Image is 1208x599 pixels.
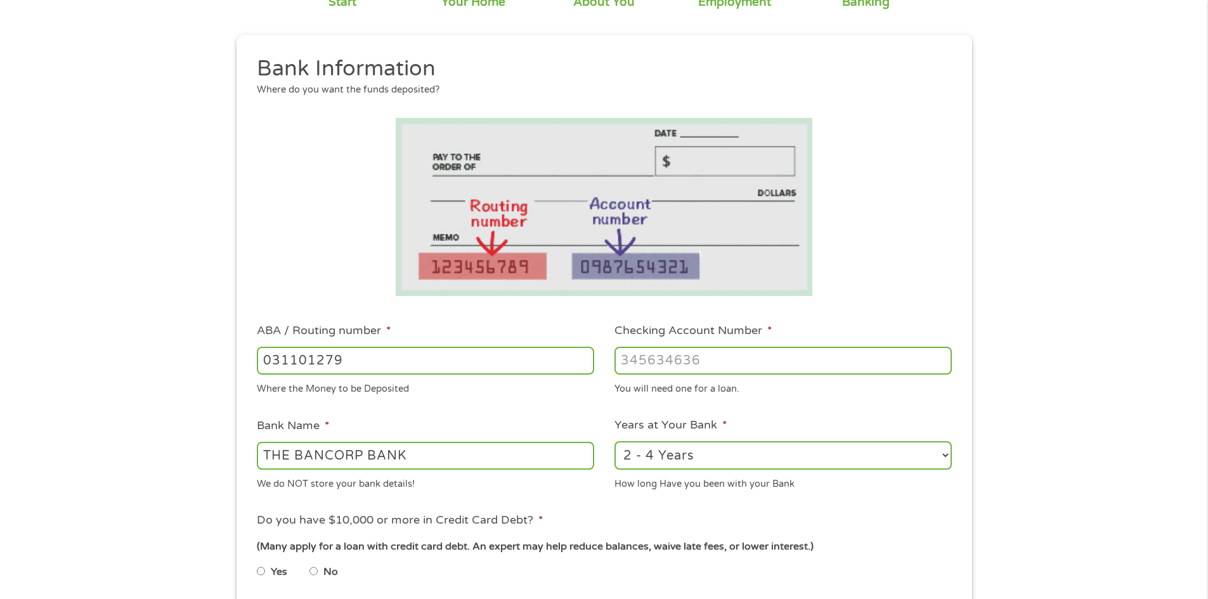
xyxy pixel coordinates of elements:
[257,513,543,527] label: Do you have $10,000 or more in Credit Card Debt?
[257,55,942,83] h2: Bank Information
[257,323,391,338] label: ABA / Routing number
[614,377,952,396] div: You will need one for a loan.
[271,564,287,579] label: Yes
[614,323,772,338] label: Checking Account Number
[323,564,338,579] label: No
[257,539,952,554] div: (Many apply for a loan with credit card debt. An expert may help reduce balances, waive late fees...
[614,472,952,491] div: How long Have you been with your Bank
[257,418,330,433] label: Bank Name
[257,83,942,97] div: Where do you want the funds deposited?
[257,347,594,375] input: 263177916
[614,418,727,432] label: Years at Your Bank
[257,472,594,491] div: We do NOT store your bank details!
[614,347,952,375] input: 345634636
[257,377,594,396] div: Where the Money to be Deposited
[396,118,813,296] img: Routing number location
